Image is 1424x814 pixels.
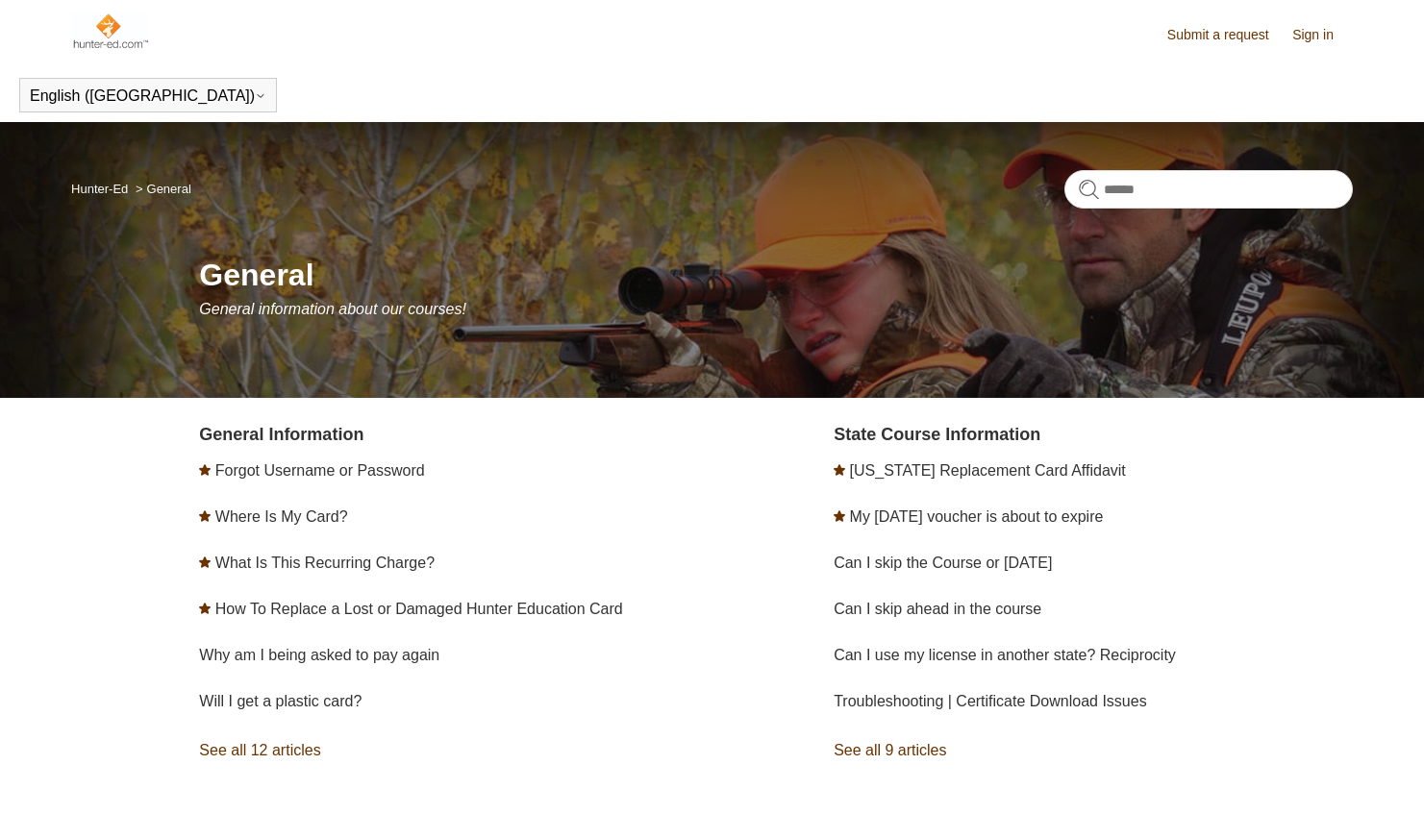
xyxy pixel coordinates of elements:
p: General information about our courses! [199,298,1353,321]
a: State Course Information [834,425,1040,444]
svg: Promoted article [199,510,211,522]
h1: General [199,252,1353,298]
a: My [DATE] voucher is about to expire [850,508,1104,525]
a: How To Replace a Lost or Damaged Hunter Education Card [215,601,623,617]
a: Can I use my license in another state? Reciprocity [834,647,1176,663]
svg: Promoted article [834,464,845,476]
a: Why am I being asked to pay again [199,647,439,663]
a: See all 12 articles [199,725,718,777]
a: Submit a request [1167,25,1288,45]
svg: Promoted article [199,556,211,568]
a: Can I skip ahead in the course [834,601,1041,617]
a: Can I skip the Course or [DATE] [834,555,1052,571]
a: [US_STATE] Replacement Card Affidavit [850,462,1126,479]
a: What Is This Recurring Charge? [215,555,435,571]
input: Search [1064,170,1353,209]
a: See all 9 articles [834,725,1353,777]
a: Sign in [1292,25,1353,45]
svg: Promoted article [834,510,845,522]
img: Hunter-Ed Help Center home page [71,12,149,50]
a: Hunter-Ed [71,182,128,196]
a: Forgot Username or Password [215,462,425,479]
svg: Promoted article [199,603,211,614]
li: Hunter-Ed [71,182,132,196]
a: Troubleshooting | Certificate Download Issues [834,693,1147,709]
a: Will I get a plastic card? [199,693,362,709]
li: General [132,182,191,196]
a: Where Is My Card? [215,508,348,525]
button: English ([GEOGRAPHIC_DATA]) [30,87,266,105]
a: General Information [199,425,363,444]
svg: Promoted article [199,464,211,476]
